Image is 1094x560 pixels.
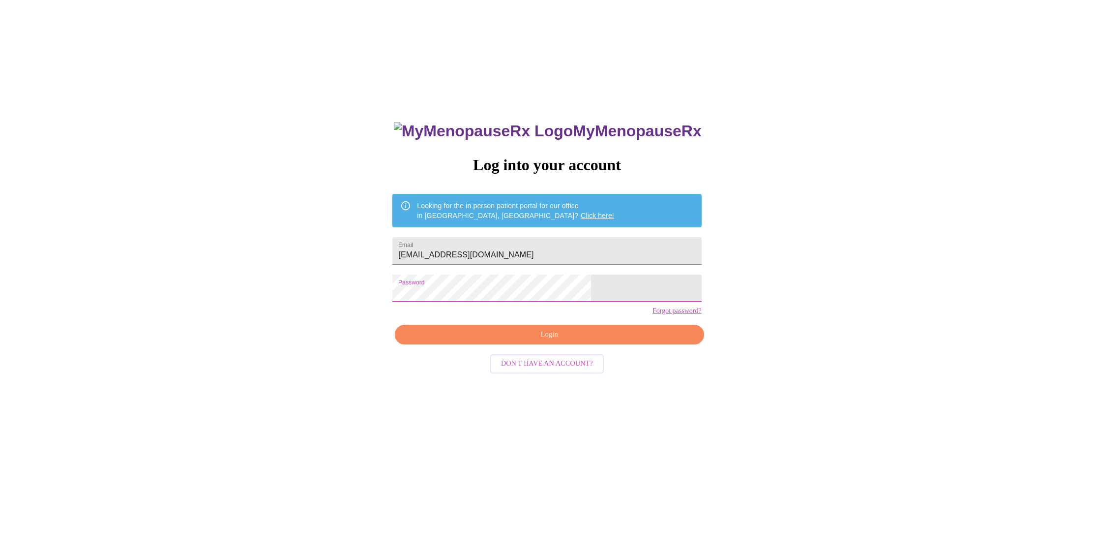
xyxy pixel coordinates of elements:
a: Don't have an account? [488,359,606,367]
div: Looking for the in person patient portal for our office in [GEOGRAPHIC_DATA], [GEOGRAPHIC_DATA]? [417,197,614,224]
img: MyMenopauseRx Logo [394,122,573,140]
h3: MyMenopauseRx [394,122,702,140]
button: Don't have an account? [490,354,604,373]
a: Forgot password? [652,307,702,315]
span: Don't have an account? [501,358,593,370]
a: Click here! [581,212,614,219]
button: Login [395,325,704,345]
h3: Log into your account [392,156,701,174]
span: Login [406,329,692,341]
